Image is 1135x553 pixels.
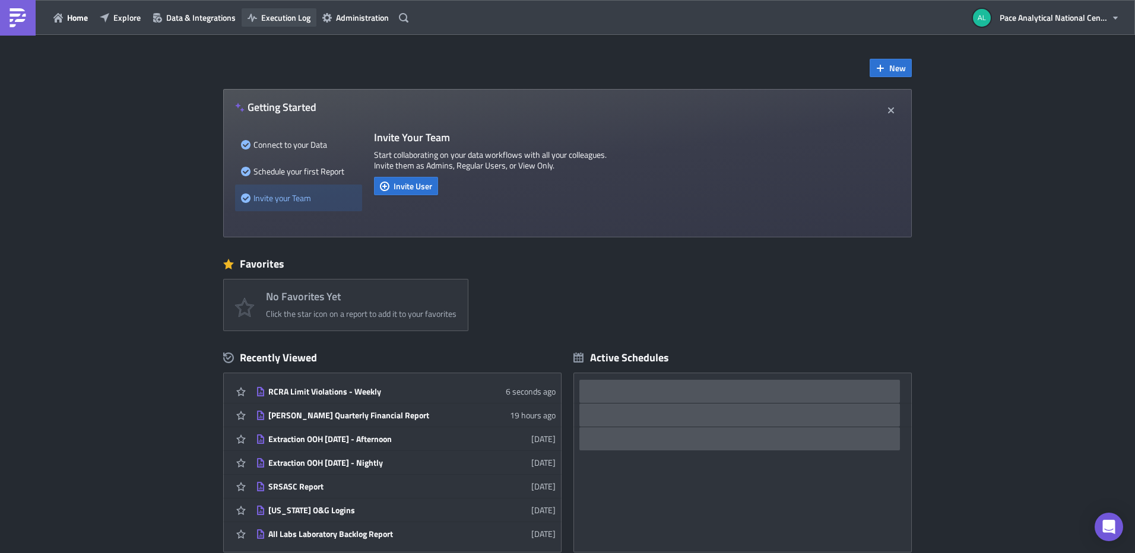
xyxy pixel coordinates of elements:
a: [PERSON_NAME] Quarterly Financial Report19 hours ago [256,403,556,427]
button: Pace Analytical National Center for Testing and Innovation [966,5,1126,31]
span: Execution Log [261,11,310,24]
div: Click the star icon on a report to add it to your favorites [266,309,456,319]
time: 2025-09-23T15:01:08Z [506,385,556,398]
h4: Invite Your Team [374,131,611,144]
h4: No Favorites Yet [266,291,456,303]
span: Invite User [394,180,432,192]
span: Administration [336,11,389,24]
button: Home [47,8,94,27]
div: Active Schedules [573,351,669,364]
div: Recently Viewed [223,349,562,367]
span: Home [67,11,88,24]
button: Explore [94,8,147,27]
div: Connect to your Data [241,131,356,158]
time: 2025-08-18T12:16:51Z [531,527,556,540]
div: Schedule your first Report [241,158,356,185]
button: Execution Log [242,8,316,27]
time: 2025-08-19T13:27:14Z [531,504,556,516]
div: [US_STATE] O&G Logins [268,505,476,516]
a: SRSASC Report[DATE] [256,475,556,498]
time: 2025-09-22T19:54:28Z [510,409,556,421]
span: New [889,62,906,74]
a: Extraction OOH [DATE] - Nightly[DATE] [256,451,556,474]
time: 2025-08-28T16:46:03Z [531,433,556,445]
img: Avatar [972,8,992,28]
img: PushMetrics [8,8,27,27]
button: New [870,59,912,77]
div: SRSASC Report [268,481,476,492]
a: All Labs Laboratory Backlog Report[DATE] [256,522,556,545]
button: Data & Integrations [147,8,242,27]
p: Start collaborating on your data workflows with all your colleagues. Invite them as Admins, Regul... [374,150,611,171]
div: [PERSON_NAME] Quarterly Financial Report [268,410,476,421]
div: Favorites [223,255,912,273]
time: 2025-08-27T19:40:29Z [531,456,556,469]
div: Open Intercom Messenger [1095,513,1123,541]
h4: Getting Started [235,101,316,113]
button: Administration [316,8,395,27]
span: Data & Integrations [166,11,236,24]
div: Extraction OOH [DATE] - Nightly [268,457,476,468]
time: 2025-08-19T14:48:10Z [531,480,556,492]
a: [US_STATE] O&G Logins[DATE] [256,498,556,522]
div: Extraction OOH [DATE] - Afternoon [268,434,476,444]
span: Pace Analytical National Center for Testing and Innovation [1000,11,1107,24]
a: Extraction OOH [DATE] - Afternoon[DATE] [256,427,556,450]
button: Invite User [374,177,438,195]
a: RCRA Limit Violations - Weekly6 seconds ago [256,380,556,403]
div: Invite your Team [241,185,356,211]
div: All Labs Laboratory Backlog Report [268,529,476,539]
div: RCRA Limit Violations - Weekly [268,386,476,397]
span: Explore [113,11,141,24]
